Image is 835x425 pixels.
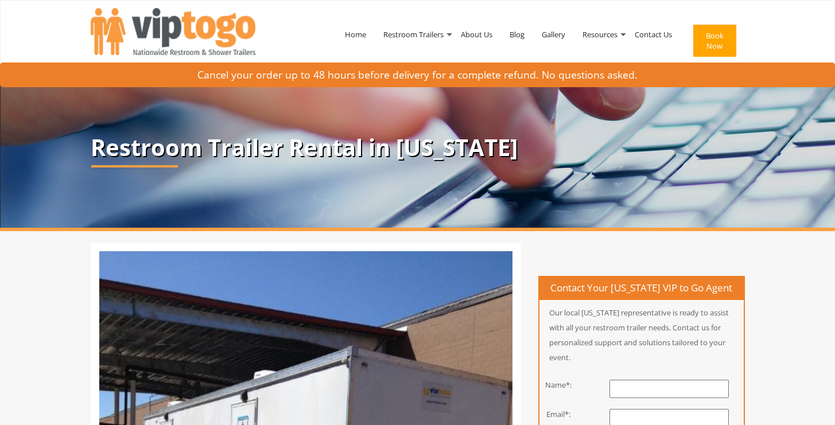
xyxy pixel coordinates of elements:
[681,5,745,81] a: Book Now
[574,5,626,64] a: Resources
[91,135,745,160] p: Restroom Trailer Rental in [US_STATE]
[91,8,255,55] img: VIPTOGO
[693,25,736,57] button: Book Now
[531,380,587,391] div: Name*:
[533,5,574,64] a: Gallery
[531,409,587,420] div: Email*:
[539,305,744,365] p: Our local [US_STATE] representative is ready to assist with all your restroom trailer needs. Cont...
[539,277,744,300] h4: Contact Your [US_STATE] VIP to Go Agent
[375,5,452,64] a: Restroom Trailers
[452,5,501,64] a: About Us
[626,5,681,64] a: Contact Us
[501,5,533,64] a: Blog
[336,5,375,64] a: Home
